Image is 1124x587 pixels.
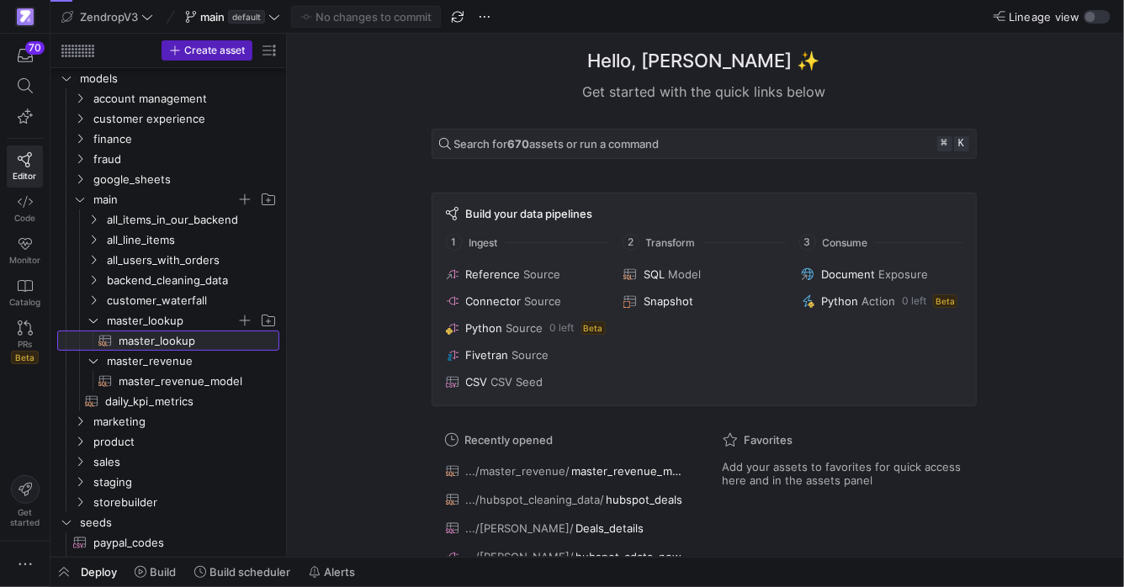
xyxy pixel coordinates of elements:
[723,460,963,487] span: Add your assets to favorites for quick access here and in the assets panel
[80,69,277,88] span: models
[466,294,522,308] span: Connector
[93,412,277,431] span: marketing
[184,45,245,56] span: Create asset
[107,271,277,290] span: backend_cleaning_data
[443,318,610,338] button: PythonSource0 leftBeta
[18,339,32,349] span: PRs
[93,190,236,209] span: main
[81,565,117,579] span: Deploy
[57,391,279,411] a: daily_kpi_metrics​​​​​​​​​​
[93,553,260,573] span: webinar_data_seed​​​​​​
[9,297,40,307] span: Catalog
[620,291,787,311] button: Snapshot
[150,565,176,579] span: Build
[57,532,279,553] div: Press SPACE to select this row.
[443,291,610,311] button: ConnectorSource
[576,550,682,563] span: hubspot_cdata_new
[57,290,279,310] div: Press SPACE to select this row.
[442,489,689,510] button: .../hubspot_cleaning_data/hubspot_deals
[506,321,543,335] span: Source
[466,550,575,563] span: .../[PERSON_NAME]/
[107,210,277,230] span: all_items_in_our_backend
[107,291,277,310] span: customer_waterfall
[107,311,236,331] span: master_lookup
[465,433,554,447] span: Recently opened
[93,473,277,492] span: staging
[57,209,279,230] div: Press SPACE to select this row.
[443,372,610,392] button: CSVCSV Seed
[432,129,977,159] button: Search for670assets or run a command⌘k
[93,130,277,149] span: finance
[442,546,689,568] button: .../[PERSON_NAME]/hubspot_cdata_new
[798,291,965,311] button: PythonAction0 leftBeta
[107,352,277,371] span: master_revenue
[442,460,689,482] button: .../master_revenue/master_revenue_model
[572,464,685,478] span: master_revenue_model
[57,68,279,88] div: Press SPACE to select this row.
[7,40,43,71] button: 70
[466,348,509,362] span: Fivetran
[57,230,279,250] div: Press SPACE to select this row.
[1009,10,1080,24] span: Lineage view
[57,472,279,492] div: Press SPACE to select this row.
[442,517,689,539] button: .../[PERSON_NAME]/Deals_details
[119,331,260,351] span: master_lookup​​​​​​​​​​
[57,452,279,472] div: Press SPACE to select this row.
[57,270,279,290] div: Press SPACE to select this row.
[466,493,605,506] span: .../hubspot_cleaning_data/
[93,452,277,472] span: sales
[745,433,793,447] span: Favorites
[57,88,279,108] div: Press SPACE to select this row.
[11,351,39,364] span: Beta
[668,267,701,281] span: Model
[550,322,575,334] span: 0 left
[937,136,952,151] kbd: ⌘
[93,109,277,129] span: customer experience
[878,267,928,281] span: Exposure
[862,294,895,308] span: Action
[57,371,279,391] div: Press SPACE to select this row.
[466,207,593,220] span: Build your data pipelines
[301,558,363,586] button: Alerts
[13,171,37,181] span: Editor
[57,189,279,209] div: Press SPACE to select this row.
[7,272,43,314] a: Catalog
[443,345,610,365] button: FivetranSource
[14,213,35,223] span: Code
[607,493,683,506] span: hubspot_deals
[57,391,279,411] div: Press SPACE to select this row.
[324,565,355,579] span: Alerts
[93,89,277,108] span: account management
[57,129,279,149] div: Press SPACE to select this row.
[466,464,570,478] span: .../master_revenue/
[57,371,279,391] a: master_revenue_model​​​​​​​​​​
[57,6,157,28] button: ZendropV3
[93,432,277,452] span: product
[454,137,660,151] span: Search for assets or run a command
[127,558,183,586] button: Build
[466,375,488,389] span: CSV
[107,251,277,270] span: all_users_with_orders
[119,372,260,391] span: master_revenue_model​​​​​​​​​​
[432,82,977,102] div: Get started with the quick links below
[954,136,969,151] kbd: k
[57,169,279,189] div: Press SPACE to select this row.
[57,149,279,169] div: Press SPACE to select this row.
[491,375,543,389] span: CSV Seed
[933,294,957,308] span: Beta
[644,267,665,281] span: SQL
[524,267,561,281] span: Source
[57,108,279,129] div: Press SPACE to select this row.
[93,150,277,169] span: fraud
[107,230,277,250] span: all_line_items
[228,10,265,24] span: default
[57,492,279,512] div: Press SPACE to select this row.
[508,137,530,151] strong: 670
[10,507,40,527] span: Get started
[93,170,277,189] span: google_sheets
[57,310,279,331] div: Press SPACE to select this row.
[443,264,610,284] button: ReferenceSource
[57,411,279,431] div: Press SPACE to select this row.
[105,392,260,411] span: daily_kpi_metrics​​​​​​​​​​
[7,188,43,230] a: Code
